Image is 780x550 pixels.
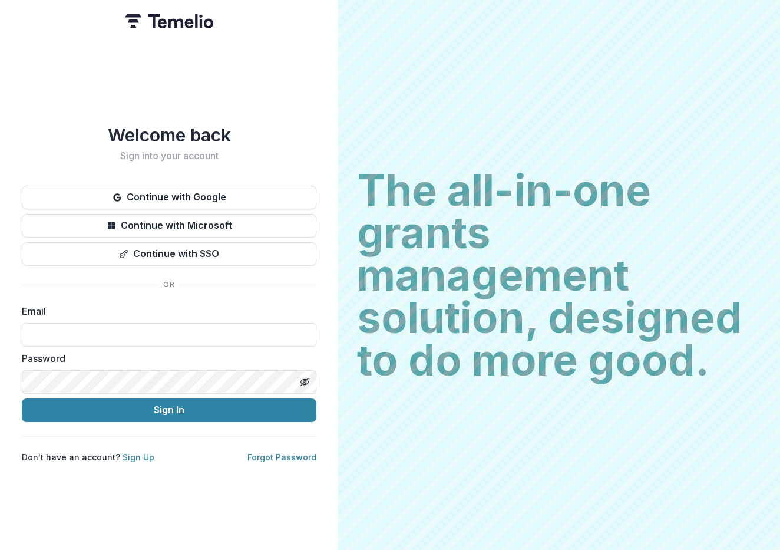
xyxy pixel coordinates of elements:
[22,186,316,209] button: Continue with Google
[22,304,309,318] label: Email
[22,214,316,238] button: Continue with Microsoft
[247,452,316,462] a: Forgot Password
[22,451,154,463] p: Don't have an account?
[123,452,154,462] a: Sign Up
[22,150,316,162] h2: Sign into your account
[125,14,213,28] img: Temelio
[22,398,316,422] button: Sign In
[295,373,314,391] button: Toggle password visibility
[22,242,316,266] button: Continue with SSO
[22,351,309,365] label: Password
[22,124,316,146] h1: Welcome back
